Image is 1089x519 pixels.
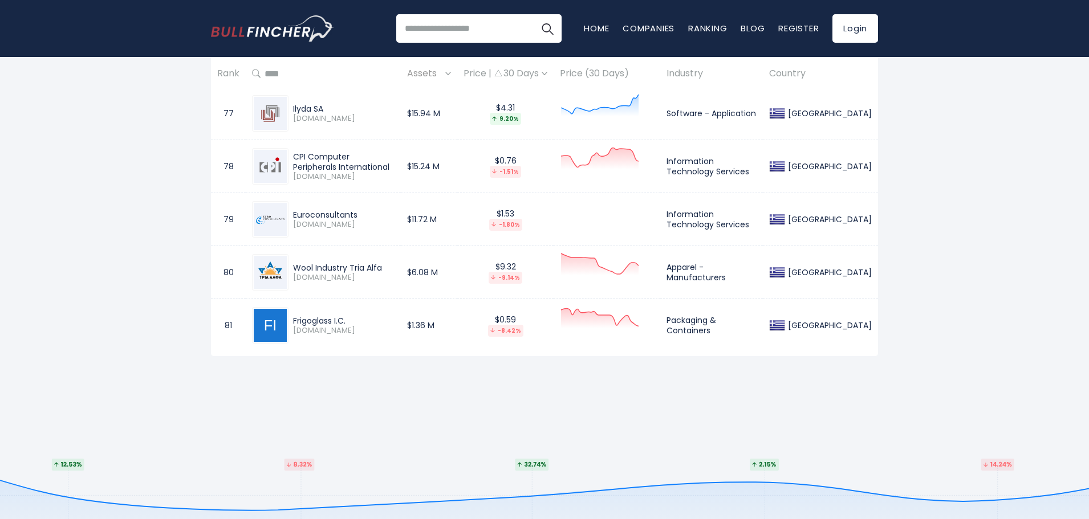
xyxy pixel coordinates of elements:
[293,152,395,172] div: CPI Computer Peripherals International
[293,172,395,182] span: [DOMAIN_NAME]
[660,193,763,246] td: Information Technology Services
[489,272,522,284] div: -9.14%
[211,193,246,246] td: 79
[293,210,395,220] div: Euroconsultants
[293,220,395,230] span: [DOMAIN_NAME]
[660,87,763,140] td: Software - Application
[254,97,287,130] img: ILYDA.AT.png
[533,14,562,43] button: Search
[293,273,395,283] span: [DOMAIN_NAME]
[785,108,872,118] div: [GEOGRAPHIC_DATA]
[293,263,395,273] div: Wool Industry Tria Alfa
[741,22,765,34] a: Blog
[785,214,872,224] div: [GEOGRAPHIC_DATA]
[763,57,878,91] th: Country
[464,103,547,125] div: $4.31
[464,261,547,284] div: $9.32
[832,14,878,43] a: Login
[211,140,246,193] td: 78
[489,219,522,231] div: -1.80%
[401,246,457,299] td: $6.08 M
[464,209,547,231] div: $1.53
[407,65,442,83] span: Assets
[488,325,523,337] div: -8.42%
[293,104,395,114] div: Ilyda SA
[401,193,457,246] td: $11.72 M
[254,256,287,289] img: AAAK.AT.png
[254,203,287,236] img: EUROC.AT.png
[554,57,660,91] th: Price (30 Days)
[401,140,457,193] td: $15.24 M
[660,140,763,193] td: Information Technology Services
[688,22,727,34] a: Ranking
[401,299,457,352] td: $1.36 M
[254,150,287,183] img: CPI.AT.png
[660,57,763,91] th: Industry
[401,87,457,140] td: $15.94 M
[778,22,819,34] a: Register
[211,15,334,42] a: Go to homepage
[785,161,872,171] div: [GEOGRAPHIC_DATA]
[785,267,872,277] div: [GEOGRAPHIC_DATA]
[785,320,872,330] div: [GEOGRAPHIC_DATA]
[293,114,395,124] span: [DOMAIN_NAME]
[211,87,246,140] td: 77
[584,22,609,34] a: Home
[464,156,547,178] div: $0.76
[211,246,246,299] td: 80
[293,326,395,336] span: [DOMAIN_NAME]
[464,314,547,337] div: $0.59
[211,299,246,352] td: 81
[211,15,334,42] img: Bullfincher logo
[490,113,521,125] div: 9.20%
[490,166,521,178] div: -1.51%
[660,299,763,352] td: Packaging & Containers
[293,316,395,326] div: Frigoglass I.C.
[211,57,246,91] th: Rank
[464,68,547,80] div: Price | 30 Days
[660,246,763,299] td: Apparel - Manufacturers
[623,22,674,34] a: Companies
